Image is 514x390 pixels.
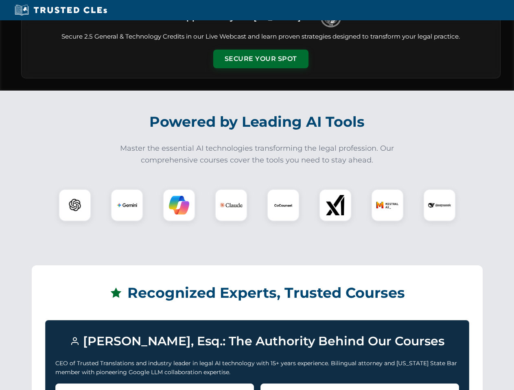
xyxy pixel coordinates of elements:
[215,189,247,221] div: Claude
[12,4,109,16] img: Trusted CLEs
[111,189,143,221] div: Gemini
[63,193,87,217] img: ChatGPT Logo
[371,189,404,221] div: Mistral AI
[45,279,469,307] h2: Recognized Experts, Trusted Courses
[31,32,490,41] p: Secure 2.5 General & Technology Credits in our Live Webcast and learn proven strategies designed ...
[59,189,91,221] div: ChatGPT
[428,194,451,217] img: DeepSeek Logo
[55,330,459,352] h3: [PERSON_NAME], Esq.: The Authority Behind Our Courses
[55,359,459,377] p: CEO of Trusted Translations and industry leader in legal AI technology with 15+ years experience....
[273,195,293,215] img: CoCounsel Logo
[319,189,352,221] div: xAI
[115,143,400,166] p: Master the essential AI technologies transforming the legal profession. Our comprehensive courses...
[423,189,456,221] div: DeepSeek
[213,50,308,68] button: Secure Your Spot
[163,189,195,221] div: Copilot
[169,195,189,215] img: Copilot Logo
[117,195,137,215] img: Gemini Logo
[267,189,300,221] div: CoCounsel
[325,195,346,215] img: xAI Logo
[376,194,399,217] img: Mistral AI Logo
[220,194,243,217] img: Claude Logo
[32,108,483,136] h2: Powered by Leading AI Tools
